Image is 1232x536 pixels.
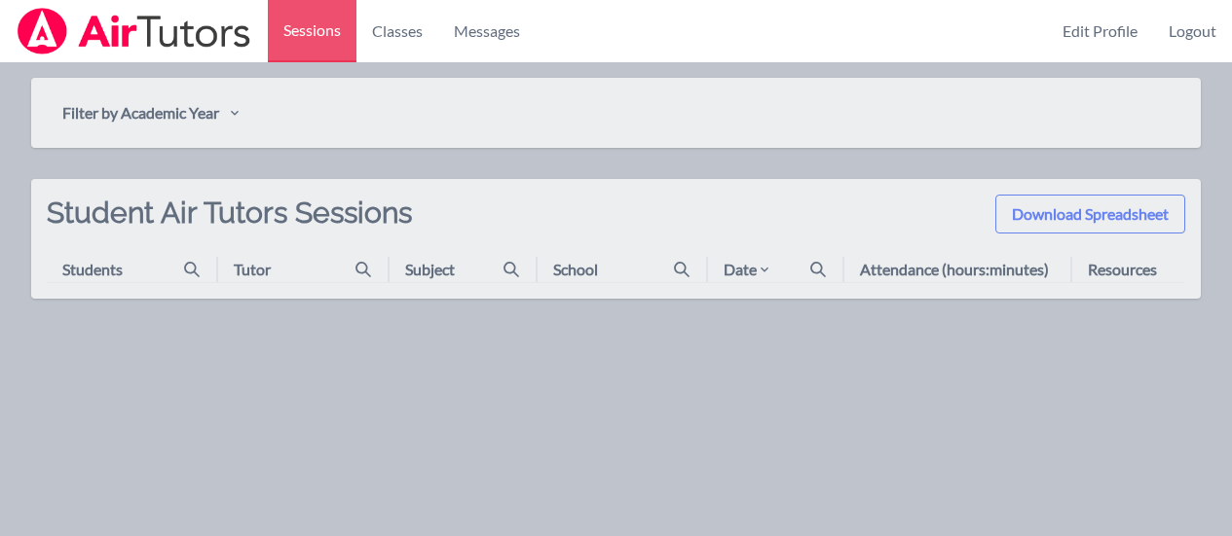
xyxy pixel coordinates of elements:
[454,19,520,43] span: Messages
[16,8,252,54] img: Airtutors Logo
[234,258,271,281] div: Tutor
[724,258,772,281] div: Date
[995,195,1185,233] button: Download Spreadsheet
[860,258,1049,281] div: Attendance (hours:minutes)
[553,258,598,281] div: School
[47,195,412,257] h2: Student Air Tutors Sessions
[405,258,455,281] div: Subject
[1088,258,1157,281] div: Resources
[47,93,254,132] button: Filter by Academic Year
[62,258,123,281] div: Students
